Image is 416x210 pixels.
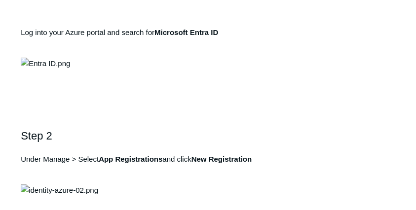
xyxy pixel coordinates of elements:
[21,127,395,144] h2: Step 2
[191,155,252,163] strong: New Registration
[99,155,162,163] strong: App Registrations
[21,184,98,196] img: identity-azure-02.png
[21,27,395,50] p: Log into your Azure portal and search for
[21,58,70,70] img: Entra ID.png
[154,28,218,36] strong: Microsoft Entra ID
[21,153,395,177] p: Under Manage > Select and click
